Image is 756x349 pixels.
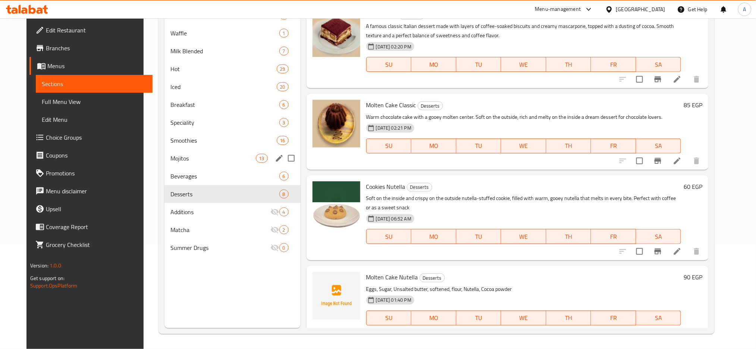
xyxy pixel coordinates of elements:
button: MO [411,57,456,72]
span: Edit Restaurant [46,26,147,35]
button: SA [636,229,681,244]
span: 1 [280,30,288,37]
a: Choice Groups [29,129,153,146]
button: delete [688,324,706,342]
span: WE [504,231,543,242]
button: WE [501,311,546,326]
span: Desserts [420,274,445,282]
a: Edit menu item [673,247,682,256]
span: Speciality [170,118,279,127]
button: Branch-specific-item [649,242,667,260]
span: SA [639,231,678,242]
a: Edit Restaurant [29,21,153,39]
span: SU [370,59,408,70]
div: Milk Blended [170,47,279,55]
div: Waffle1 [164,24,301,42]
div: items [277,136,289,145]
button: MO [411,311,456,326]
span: TU [459,59,498,70]
div: Mojitos13edit [164,149,301,167]
span: WE [504,59,543,70]
button: MO [411,229,456,244]
button: WE [501,57,546,72]
div: Desserts [418,101,443,110]
button: SU [366,57,411,72]
p: Soft on the inside and crispy on the outside nutella-stuffed cookie, filled with warm, gooey nute... [366,194,681,212]
span: 0 [280,244,288,251]
img: Tra Miss You [313,9,360,57]
img: Molten Cake Classic [313,100,360,147]
span: Cookies Nutella [366,181,405,192]
div: [GEOGRAPHIC_DATA] [616,5,665,13]
div: items [279,243,289,252]
nav: Menu sections [164,3,301,260]
div: Mojitos [170,154,255,163]
span: 1.0.0 [50,261,61,270]
span: Get support on: [30,273,65,283]
span: Full Menu View [42,97,147,106]
span: TU [459,140,498,151]
span: FR [594,312,633,323]
div: Beverages [170,172,279,181]
div: items [279,207,289,216]
svg: Inactive section [270,207,279,216]
span: Smoothies [170,136,276,145]
button: delete [688,70,706,88]
span: Grocery Checklist [46,240,147,249]
div: Menu-management [535,5,581,14]
a: Sections [36,75,153,93]
span: Coverage Report [46,222,147,231]
button: MO [411,139,456,153]
span: [DATE] 01:40 PM [373,296,414,304]
button: SU [366,139,411,153]
span: TH [549,140,588,151]
span: Additions [170,207,270,216]
a: Coverage Report [29,218,153,236]
span: TH [549,59,588,70]
span: SA [639,312,678,323]
a: Edit menu item [673,75,682,84]
span: SA [639,59,678,70]
span: [DATE] 02:21 PM [373,124,414,131]
span: 2 [280,226,288,234]
span: 20 [277,83,288,91]
span: Menus [47,61,147,70]
a: Upsell [29,200,153,218]
button: WE [501,139,546,153]
span: 8 [280,191,288,198]
p: A famous classic Italian dessert made with layers of coffee-soaked biscuits and creamy mascarpone... [366,22,681,40]
span: 29 [277,66,288,73]
div: Desserts [170,190,279,199]
p: Warm chocolate cake with a gooey molten center. Soft on the outside, rich and melty on the inside... [366,112,681,122]
button: SU [366,229,411,244]
div: items [279,190,289,199]
div: Iced20 [164,78,301,96]
div: Matcha2 [164,221,301,239]
h6: 60 EGP [684,181,703,192]
div: items [279,47,289,55]
button: delete [688,152,706,170]
span: A [743,5,746,13]
span: Branches [46,44,147,53]
span: FR [594,140,633,151]
a: Menus [29,57,153,75]
div: items [277,64,289,73]
span: 13 [256,155,267,162]
span: 6 [280,173,288,180]
div: Breakfast6 [164,96,301,114]
div: items [279,118,289,127]
span: MO [414,140,453,151]
span: Promotions [46,169,147,178]
div: items [277,82,289,91]
span: FR [594,231,633,242]
span: Version: [30,261,48,270]
button: TU [457,229,501,244]
span: Breakfast [170,100,279,109]
div: Additions4 [164,203,301,221]
span: Hot [170,64,276,73]
span: SU [370,312,408,323]
h6: 85 EGP [684,100,703,110]
span: Summer Drugs [170,243,270,252]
